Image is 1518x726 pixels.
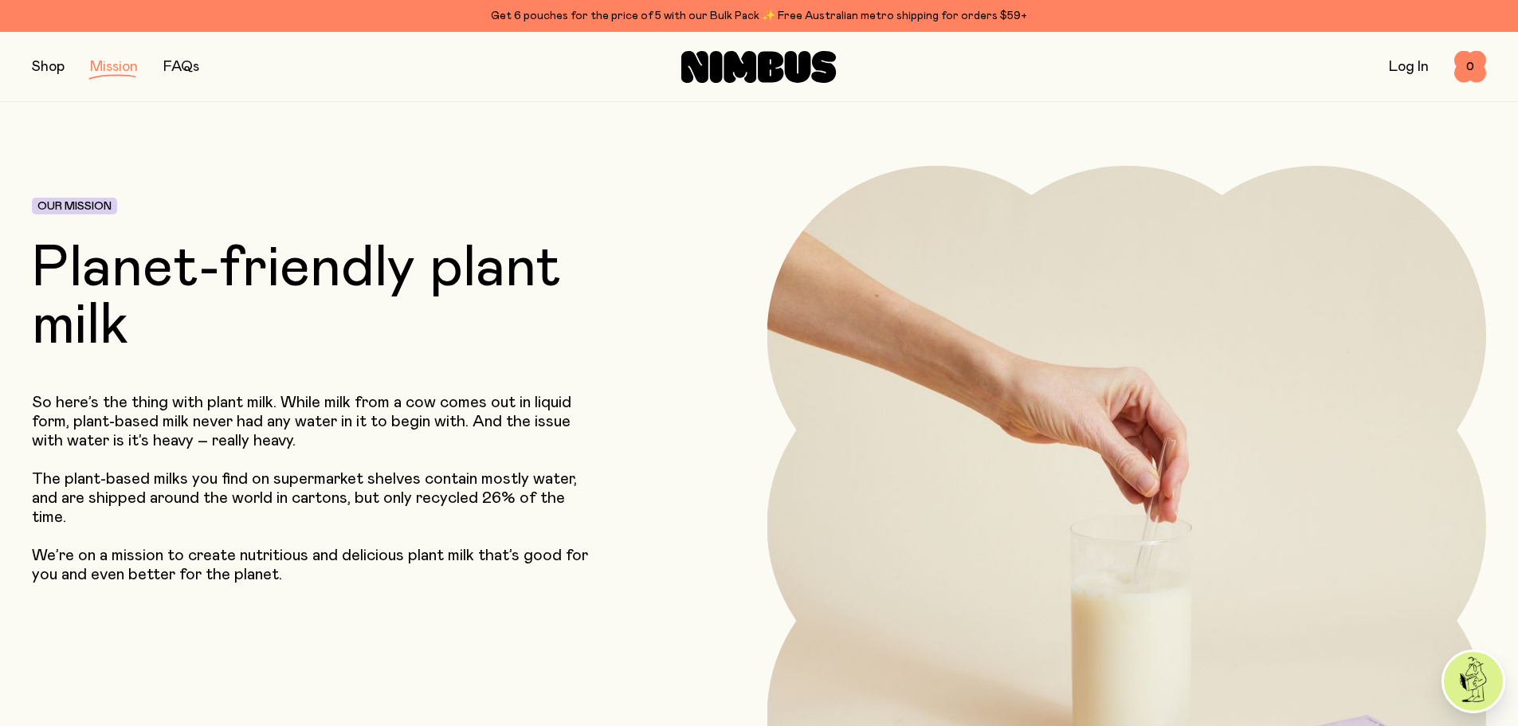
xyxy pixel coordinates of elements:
h1: Planet-friendly plant milk [32,240,629,355]
a: Log In [1389,60,1429,74]
img: agent [1444,652,1503,711]
a: Mission [90,60,138,74]
p: We’re on a mission to create nutritious and delicious plant milk that’s good for you and even bet... [32,546,590,584]
p: So here’s the thing with plant milk. While milk from a cow comes out in liquid form, plant-based ... [32,393,590,450]
a: FAQs [163,60,199,74]
p: The plant-based milks you find on supermarket shelves contain mostly water, and are shipped aroun... [32,469,590,527]
div: Get 6 pouches for the price of 5 with our Bulk Pack ✨ Free Australian metro shipping for orders $59+ [32,6,1486,26]
span: Our Mission [37,201,112,212]
button: 0 [1454,51,1486,83]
